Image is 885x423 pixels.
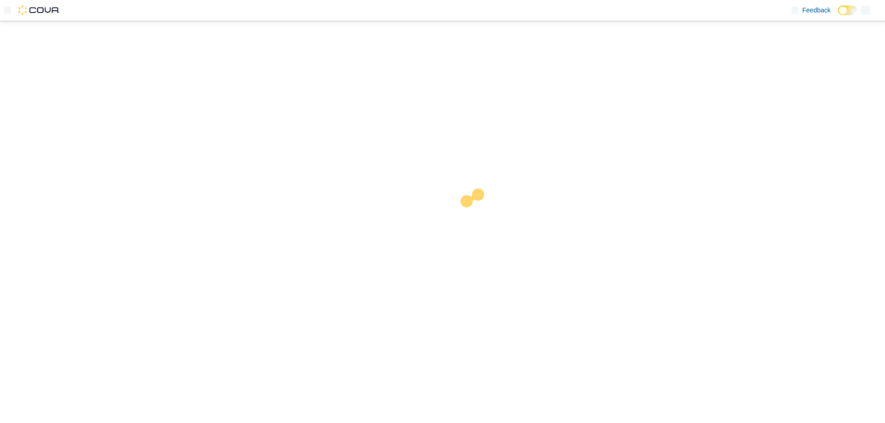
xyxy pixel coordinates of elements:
a: Feedback [788,1,834,19]
input: Dark Mode [838,6,857,15]
img: Cova [18,6,60,15]
img: cova-loader [442,182,512,251]
span: Feedback [802,6,831,15]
